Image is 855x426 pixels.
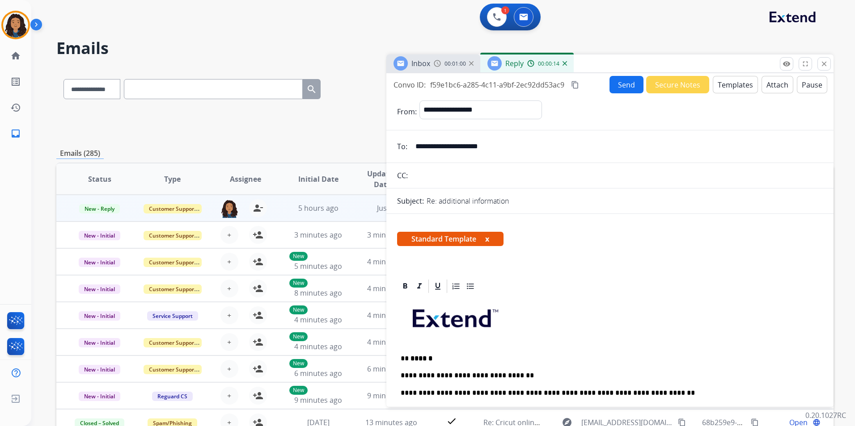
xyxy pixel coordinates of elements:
p: New [289,332,308,341]
mat-icon: inbox [10,128,21,139]
span: Customer Support [144,204,202,213]
span: Inbox [411,58,430,68]
p: New [289,252,308,261]
mat-icon: history [10,102,21,113]
mat-icon: person_add [253,337,263,347]
button: + [220,253,238,271]
p: New [289,305,308,314]
span: 4 minutes ago [294,342,342,351]
span: Standard Template [397,232,504,246]
div: 1 [501,6,509,14]
p: Convo ID: [394,79,426,90]
mat-icon: content_copy [571,81,579,89]
div: Underline [431,280,444,293]
span: 4 minutes ago [367,310,415,320]
span: 4 minutes ago [367,284,415,293]
button: + [220,280,238,297]
button: + [220,226,238,244]
mat-icon: person_add [253,363,263,374]
span: Initial Date [298,174,339,184]
span: Reply [505,58,524,68]
span: Reguard CS [152,392,193,401]
p: From: [397,106,417,117]
div: Bold [398,280,412,293]
mat-icon: home [10,50,21,61]
button: Secure Notes [646,76,709,93]
div: Ordered List [449,280,463,293]
span: Just now [377,203,406,213]
span: 00:01:00 [444,60,466,67]
span: Customer Support [144,365,202,374]
span: New - Initial [79,338,120,347]
span: New - Initial [79,392,120,401]
span: Status [88,174,111,184]
button: Templates [713,76,758,93]
span: 6 minutes ago [367,364,415,374]
p: CC: [397,170,408,181]
span: + [227,390,231,401]
span: Customer Support [144,284,202,294]
span: + [227,256,231,267]
span: 5 hours ago [298,203,339,213]
p: Emails (285) [56,148,104,159]
span: f59e1bc6-a285-4c11-a9bf-2ec92dd53ac9 [430,80,564,90]
span: New - Initial [79,231,120,240]
span: Customer Support [144,338,202,347]
span: Updated Date [362,168,402,190]
p: To: [397,141,407,152]
span: Customer Support [144,231,202,240]
mat-icon: remove_red_eye [783,60,791,68]
p: New [289,386,308,395]
span: + [227,283,231,294]
span: 3 minutes ago [367,230,415,240]
mat-icon: person_add [253,283,263,294]
button: + [220,360,238,378]
button: x [485,234,489,244]
span: + [227,310,231,321]
span: + [227,337,231,347]
p: New [289,279,308,288]
span: 9 minutes ago [367,391,415,401]
button: Pause [797,76,827,93]
span: Assignee [230,174,261,184]
button: + [220,306,238,324]
img: avatar [3,13,28,38]
span: New - Reply [79,204,120,213]
span: 3 minutes ago [294,230,342,240]
span: 4 minutes ago [294,315,342,325]
mat-icon: close [820,60,828,68]
span: Type [164,174,181,184]
span: New - Initial [79,311,120,321]
span: New - Initial [79,284,120,294]
span: 4 minutes ago [367,257,415,267]
span: New - Initial [79,258,120,267]
mat-icon: person_remove [253,203,263,213]
mat-icon: fullscreen [801,60,809,68]
img: agent-avatar [220,199,238,218]
p: 0.20.1027RC [805,410,846,421]
mat-icon: search [306,84,317,95]
h2: Emails [56,39,834,57]
p: Re: additional information [427,196,509,206]
span: + [227,230,231,240]
span: 6 minutes ago [294,368,342,378]
span: 00:00:14 [538,60,559,67]
span: New - Initial [79,365,120,374]
mat-icon: person_add [253,230,263,240]
span: 9 minutes ago [294,395,342,405]
mat-icon: list_alt [10,76,21,87]
mat-icon: person_add [253,390,263,401]
div: Italic [413,280,426,293]
mat-icon: person_add [253,256,263,267]
span: Service Support [147,311,198,321]
span: 8 minutes ago [294,288,342,298]
span: 4 minutes ago [367,337,415,347]
button: + [220,387,238,405]
button: + [220,333,238,351]
button: Send [610,76,643,93]
div: Bullet List [464,280,477,293]
span: + [227,363,231,374]
span: 5 minutes ago [294,261,342,271]
p: Subject: [397,196,424,206]
span: Customer Support [144,258,202,267]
